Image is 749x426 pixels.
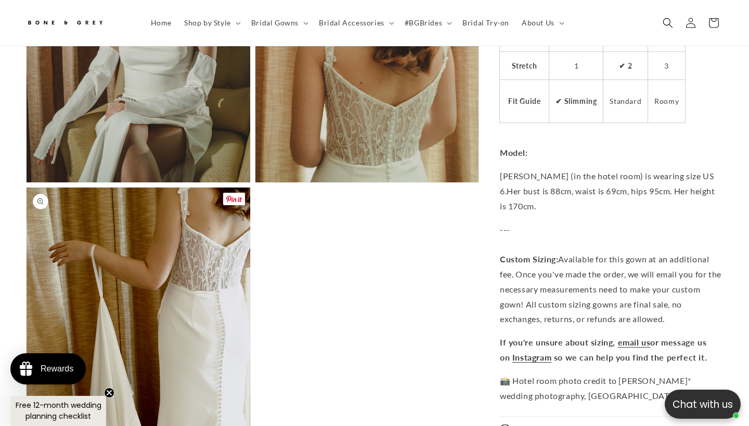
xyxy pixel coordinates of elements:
[456,12,515,34] a: Bridal Try-on
[515,12,569,34] summary: About Us
[508,97,540,106] strong: Fit Guide
[603,80,648,123] td: Standard
[22,10,134,35] a: Bone and Grey Bridal
[245,12,313,34] summary: Bridal Gowns
[549,52,603,80] td: 1
[313,12,398,34] summary: Bridal Accessories
[16,400,101,421] span: Free 12-month wedding planning checklist
[556,97,597,106] strong: ✔ Slimming
[500,52,549,80] th: Stretch
[500,186,715,211] span: Her bust is 88cm, waist is 69cm, hips 95cm. Her height is 170cm.
[512,352,551,362] a: Instagram
[405,18,442,28] span: #BGBrides
[10,396,106,426] div: Free 12-month wedding planning checklistClose teaser
[106,61,127,73] div: [DATE]
[398,12,456,34] summary: #BGBrides
[145,12,178,34] a: Home
[618,338,651,348] a: email us
[619,62,632,71] strong: ✔ 2
[251,18,299,28] span: Bridal Gowns
[648,52,686,80] td: 3
[8,61,31,73] div: Qilin L
[41,364,73,374] div: Rewards
[104,388,114,398] button: Close teaser
[184,18,231,28] span: Shop by Style
[522,18,554,28] span: About Us
[500,338,707,363] b: If you're unsure about sizing, or message us on so we can help you find the perfect it.
[665,397,741,412] p: Chat with us
[500,169,723,214] p: [PERSON_NAME] (in the hotel room) is wearing size US 6.
[26,15,104,32] img: Bone and Grey Bridal
[8,91,127,162] div: Got this gown before it even launched at a wedding fair Bone and Grey was at and I love it so muc...
[319,18,384,28] span: Bridal Accessories
[500,374,723,404] p: 📸 Hotel room photo credit to [PERSON_NAME]* wedding photography, [GEOGRAPHIC_DATA].
[151,18,172,28] span: Home
[648,80,686,123] td: Roomy
[500,255,558,264] strong: Custom Sizing:
[665,390,741,419] button: Open chatbox
[628,19,697,36] button: Write a review
[462,18,509,28] span: Bridal Try-on
[500,222,723,327] p: --- Available for this gown at an additional fee. Once you've made the order, we will email you f...
[178,12,245,34] summary: Shop by Style
[500,148,528,158] strong: Model:
[656,11,679,34] summary: Search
